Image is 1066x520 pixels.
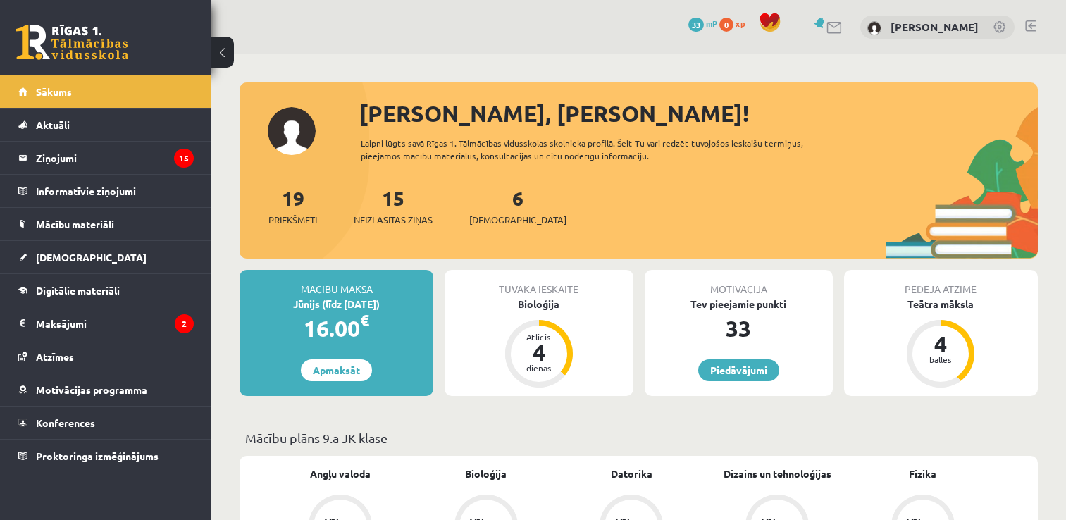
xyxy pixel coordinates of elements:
span: Sākums [36,85,72,98]
img: Ivanda Kokina [867,21,881,35]
a: Digitālie materiāli [18,274,194,307]
legend: Informatīvie ziņojumi [36,175,194,207]
a: [PERSON_NAME] [891,20,979,34]
a: 6[DEMOGRAPHIC_DATA] [469,185,566,227]
a: Rīgas 1. Tālmācības vidusskola [16,25,128,60]
span: Priekšmeti [268,213,317,227]
div: Tuvākā ieskaite [445,270,633,297]
div: Motivācija [645,270,833,297]
a: Maksājumi2 [18,307,194,340]
span: xp [736,18,745,29]
div: Mācību maksa [240,270,433,297]
a: Aktuāli [18,109,194,141]
a: Atzīmes [18,340,194,373]
span: 33 [688,18,704,32]
div: Laipni lūgts savā Rīgas 1. Tālmācības vidusskolas skolnieka profilā. Šeit Tu vari redzēt tuvojošo... [361,137,840,162]
a: Konferences [18,407,194,439]
p: Mācību plāns 9.a JK klase [245,428,1032,447]
legend: Maksājumi [36,307,194,340]
a: Sākums [18,75,194,108]
div: Pēdējā atzīme [844,270,1038,297]
a: Proktoringa izmēģinājums [18,440,194,472]
span: [DEMOGRAPHIC_DATA] [36,251,147,264]
span: Neizlasītās ziņas [354,213,433,227]
a: 0 xp [719,18,752,29]
a: Mācību materiāli [18,208,194,240]
span: Aktuāli [36,118,70,131]
div: 33 [645,311,833,345]
span: mP [706,18,717,29]
div: Bioloģija [445,297,633,311]
span: Proktoringa izmēģinājums [36,450,159,462]
a: Informatīvie ziņojumi [18,175,194,207]
div: dienas [518,364,560,372]
div: 16.00 [240,311,433,345]
a: Ziņojumi15 [18,142,194,174]
span: Mācību materiāli [36,218,114,230]
a: Piedāvājumi [698,359,779,381]
span: Atzīmes [36,350,74,363]
legend: Ziņojumi [36,142,194,174]
a: 19Priekšmeti [268,185,317,227]
i: 2 [175,314,194,333]
a: Motivācijas programma [18,373,194,406]
a: Datorika [611,466,652,481]
span: 0 [719,18,733,32]
div: Atlicis [518,333,560,341]
a: Angļu valoda [310,466,371,481]
div: 4 [919,333,962,355]
i: 15 [174,149,194,168]
div: balles [919,355,962,364]
a: Bioloģija Atlicis 4 dienas [445,297,633,390]
div: [PERSON_NAME], [PERSON_NAME]! [359,97,1038,130]
a: 15Neizlasītās ziņas [354,185,433,227]
a: 33 mP [688,18,717,29]
a: Teātra māksla 4 balles [844,297,1038,390]
a: Fizika [909,466,936,481]
div: Tev pieejamie punkti [645,297,833,311]
a: [DEMOGRAPHIC_DATA] [18,241,194,273]
span: Digitālie materiāli [36,284,120,297]
a: Apmaksāt [301,359,372,381]
span: Konferences [36,416,95,429]
span: Motivācijas programma [36,383,147,396]
span: € [360,310,369,330]
div: Teātra māksla [844,297,1038,311]
a: Dizains un tehnoloģijas [724,466,831,481]
div: Jūnijs (līdz [DATE]) [240,297,433,311]
a: Bioloģija [465,466,507,481]
span: [DEMOGRAPHIC_DATA] [469,213,566,227]
div: 4 [518,341,560,364]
